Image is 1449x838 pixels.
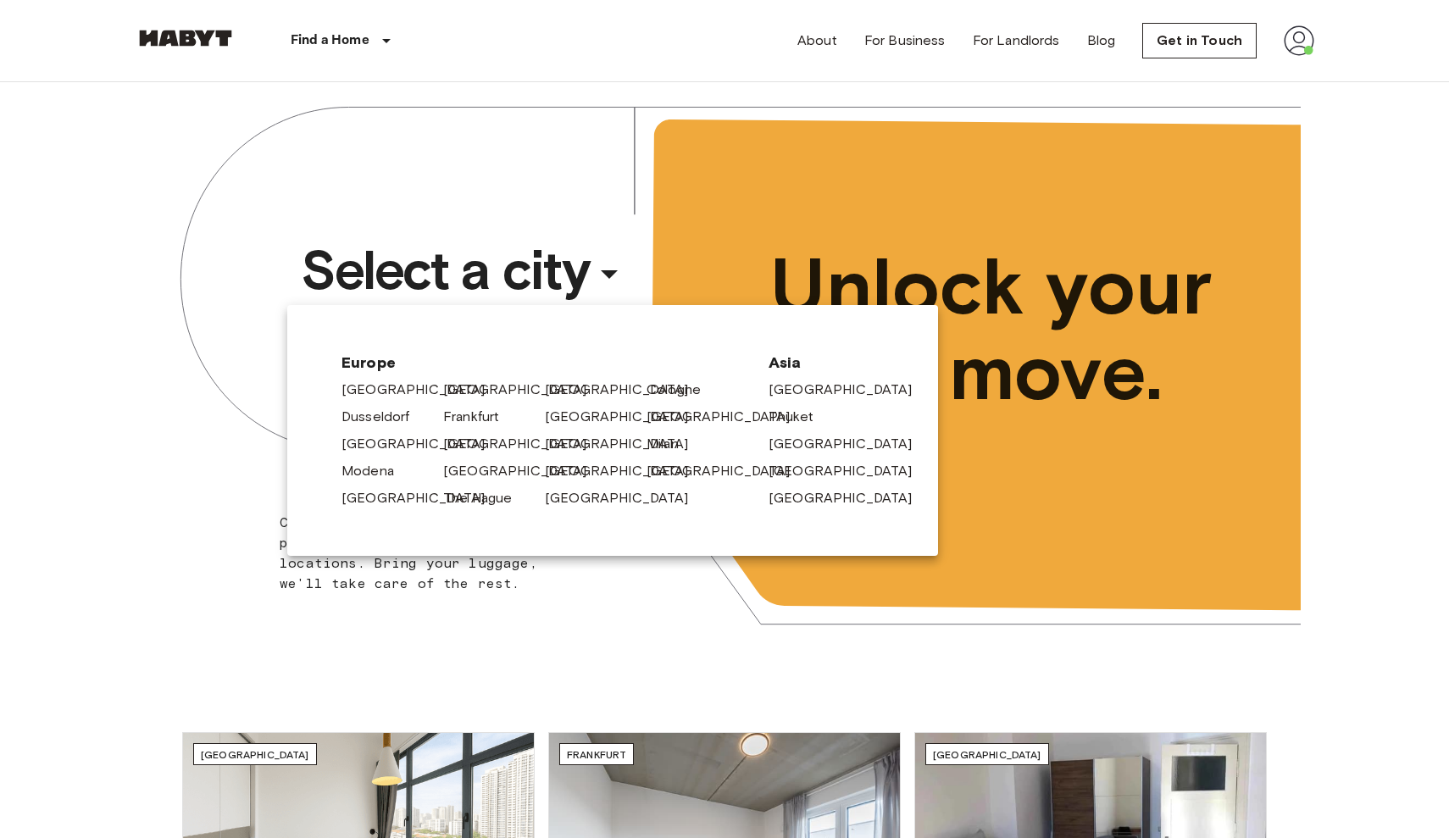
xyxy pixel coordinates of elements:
a: [GEOGRAPHIC_DATA] [769,488,930,508]
a: Frankfurt [443,407,516,427]
a: [GEOGRAPHIC_DATA] [545,434,706,454]
a: [GEOGRAPHIC_DATA] [769,380,930,400]
a: [GEOGRAPHIC_DATA] [341,434,502,454]
a: [GEOGRAPHIC_DATA] [545,461,706,481]
a: [GEOGRAPHIC_DATA] [647,461,808,481]
a: Milan [647,434,696,454]
a: Modena [341,461,411,481]
span: Europe [341,352,741,373]
a: [GEOGRAPHIC_DATA] [443,461,604,481]
a: [GEOGRAPHIC_DATA] [545,380,706,400]
a: [GEOGRAPHIC_DATA] [545,407,706,427]
a: [GEOGRAPHIC_DATA] [769,434,930,454]
a: [GEOGRAPHIC_DATA] [545,488,706,508]
a: [GEOGRAPHIC_DATA] [769,461,930,481]
a: [GEOGRAPHIC_DATA] [443,380,604,400]
span: Asia [769,352,884,373]
a: Dusseldorf [341,407,427,427]
a: [GEOGRAPHIC_DATA] [443,434,604,454]
a: [GEOGRAPHIC_DATA] [341,488,502,508]
a: [GEOGRAPHIC_DATA] [647,407,808,427]
a: Phuket [769,407,830,427]
a: The Hague [443,488,529,508]
a: [GEOGRAPHIC_DATA] [341,380,502,400]
a: Cologne [647,380,718,400]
